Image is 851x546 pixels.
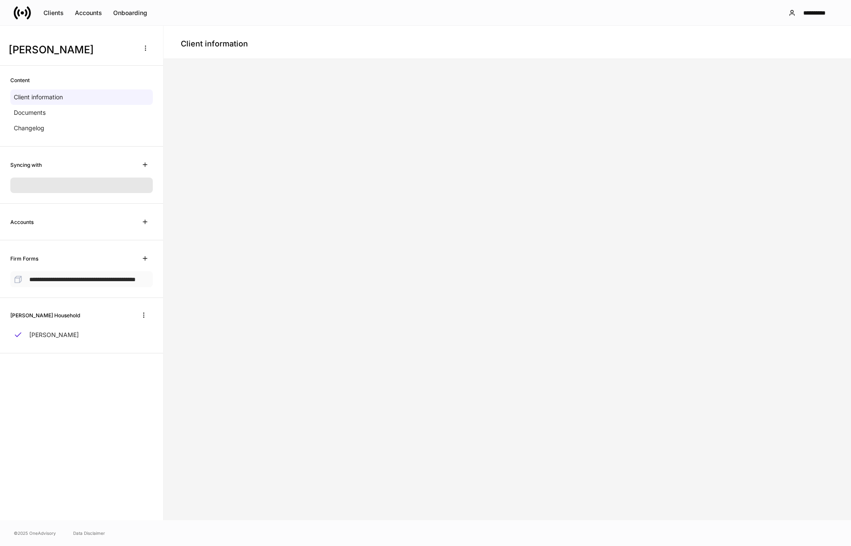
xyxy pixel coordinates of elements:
a: Documents [10,105,153,120]
a: [PERSON_NAME] [10,327,153,343]
h6: Content [10,76,30,84]
button: Onboarding [108,6,153,20]
a: Data Disclaimer [73,530,105,537]
div: Onboarding [113,10,147,16]
button: Clients [38,6,69,20]
a: Changelog [10,120,153,136]
p: Documents [14,108,46,117]
p: Client information [14,93,63,101]
a: Client information [10,89,153,105]
h4: Client information [181,39,248,49]
h3: [PERSON_NAME] [9,43,133,57]
span: © 2025 OneAdvisory [14,530,56,537]
button: Accounts [69,6,108,20]
div: Accounts [75,10,102,16]
p: Changelog [14,124,44,132]
h6: Syncing with [10,161,42,169]
div: Clients [43,10,64,16]
h6: Accounts [10,218,34,226]
p: [PERSON_NAME] [29,331,79,339]
h6: [PERSON_NAME] Household [10,311,80,319]
h6: Firm Forms [10,255,38,263]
